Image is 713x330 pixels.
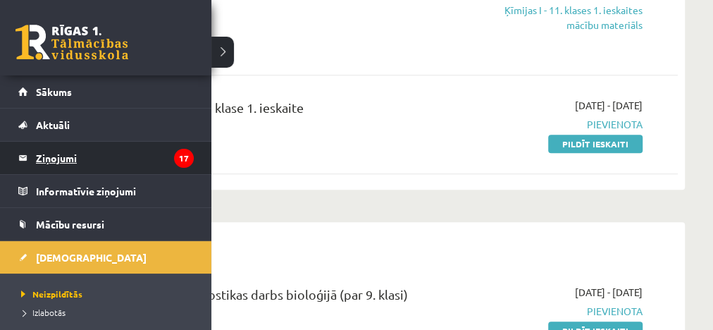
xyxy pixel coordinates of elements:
[36,175,194,207] legend: Informatīvie ziņojumi
[18,288,197,300] a: Neizpildītās
[36,142,194,174] legend: Ziņojumi
[478,304,643,319] span: Pievienota
[18,306,197,319] a: Izlabotās
[106,98,457,124] div: Literatūra JK 11.a2 klase 1. ieskaite
[18,109,194,141] a: Aktuāli
[36,218,104,231] span: Mācību resursi
[36,251,147,264] span: [DEMOGRAPHIC_DATA]
[18,288,82,300] span: Neizpildītās
[18,208,194,240] a: Mācību resursi
[18,175,194,207] a: Informatīvie ziņojumi
[18,75,194,108] a: Sākums
[575,285,643,300] span: [DATE] - [DATE]
[174,149,194,168] i: 17
[548,135,643,153] a: Pildīt ieskaiti
[18,142,194,174] a: Ziņojumi17
[18,241,194,274] a: [DEMOGRAPHIC_DATA]
[575,98,643,113] span: [DATE] - [DATE]
[36,85,72,98] span: Sākums
[15,25,128,60] a: Rīgas 1. Tālmācības vidusskola
[478,117,643,132] span: Pievienota
[478,3,643,32] a: Ķīmijas I - 11. klases 1. ieskaites mācību materiāls
[106,285,457,311] div: 11.a2 klases diagnostikas darbs bioloģijā (par 9. klasi)
[18,307,66,318] span: Izlabotās
[36,118,70,131] span: Aktuāli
